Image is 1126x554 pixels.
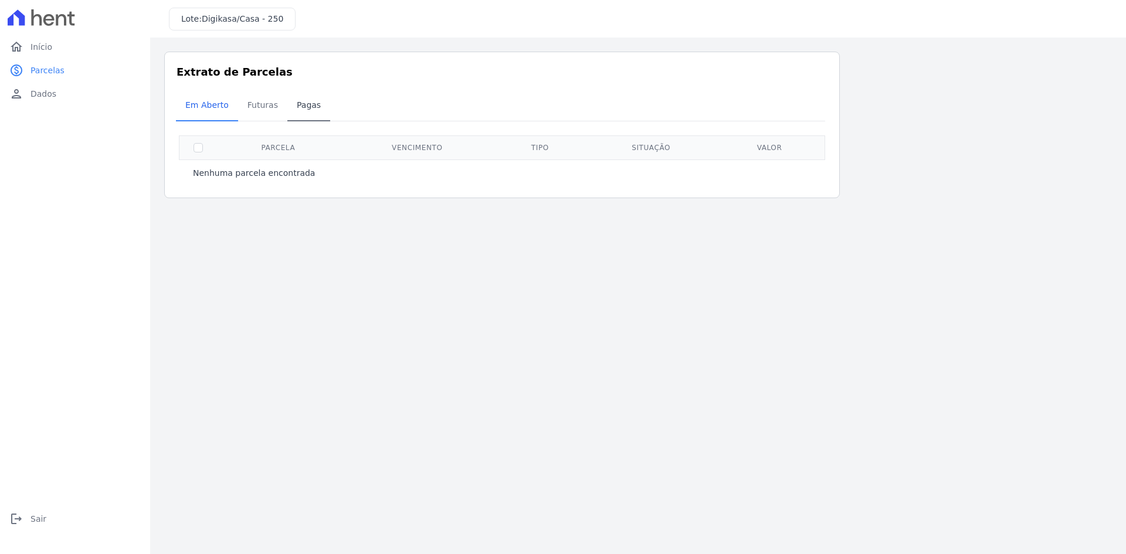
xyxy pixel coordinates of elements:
[176,91,238,121] a: Em Aberto
[30,513,46,525] span: Sair
[287,91,330,121] a: Pagas
[717,135,822,159] th: Valor
[340,135,495,159] th: Vencimento
[5,82,145,106] a: personDados
[30,64,65,76] span: Parcelas
[30,41,52,53] span: Início
[240,93,285,117] span: Futuras
[290,93,328,117] span: Pagas
[9,63,23,77] i: paid
[202,14,283,23] span: Digikasa/Casa - 250
[5,59,145,82] a: paidParcelas
[181,13,283,25] h3: Lote:
[5,35,145,59] a: homeInício
[495,135,585,159] th: Tipo
[177,64,827,80] h3: Extrato de Parcelas
[193,167,315,179] p: Nenhuma parcela encontrada
[9,512,23,526] i: logout
[5,507,145,531] a: logoutSair
[178,93,236,117] span: Em Aberto
[9,40,23,54] i: home
[585,135,717,159] th: Situação
[217,135,340,159] th: Parcela
[238,91,287,121] a: Futuras
[9,87,23,101] i: person
[30,88,56,100] span: Dados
